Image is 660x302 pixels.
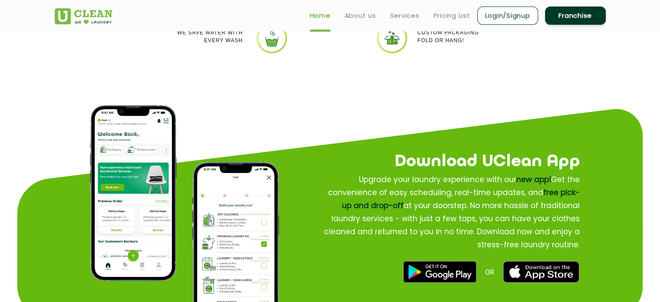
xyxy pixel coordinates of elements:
img: UClean Laundry and Dry Cleaning [55,8,112,24]
p: Upgrade your laundry experience with our Get the convenience of easy scheduling, real-time update... [319,173,580,251]
a: Home [310,10,331,21]
span: new app! [516,174,551,185]
p: Custom packaging Fold or Hang! [417,29,479,44]
h2: Download UClean App [289,149,579,175]
span: free pick-up and drop-off [341,187,579,211]
a: Login/Signup [477,7,538,25]
img: best laundry near me [503,261,579,283]
span: OR [485,268,494,276]
img: best dry cleaners near me [404,261,476,283]
p: We Save Water with every wash [177,29,243,44]
img: uclean dry cleaner [376,22,408,54]
a: Services [390,10,420,21]
img: app home page [90,105,177,281]
a: Franchise [545,7,606,25]
a: About us [345,10,376,21]
a: Pricing List [433,10,470,21]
